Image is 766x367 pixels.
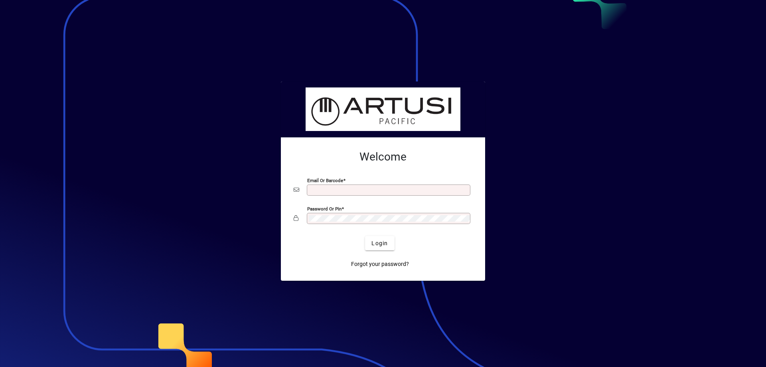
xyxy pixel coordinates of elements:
span: Login [371,239,388,248]
mat-label: Password or Pin [307,206,342,212]
h2: Welcome [294,150,472,164]
mat-label: Email or Barcode [307,178,343,183]
a: Forgot your password? [348,257,412,271]
button: Login [365,236,394,250]
span: Forgot your password? [351,260,409,268]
